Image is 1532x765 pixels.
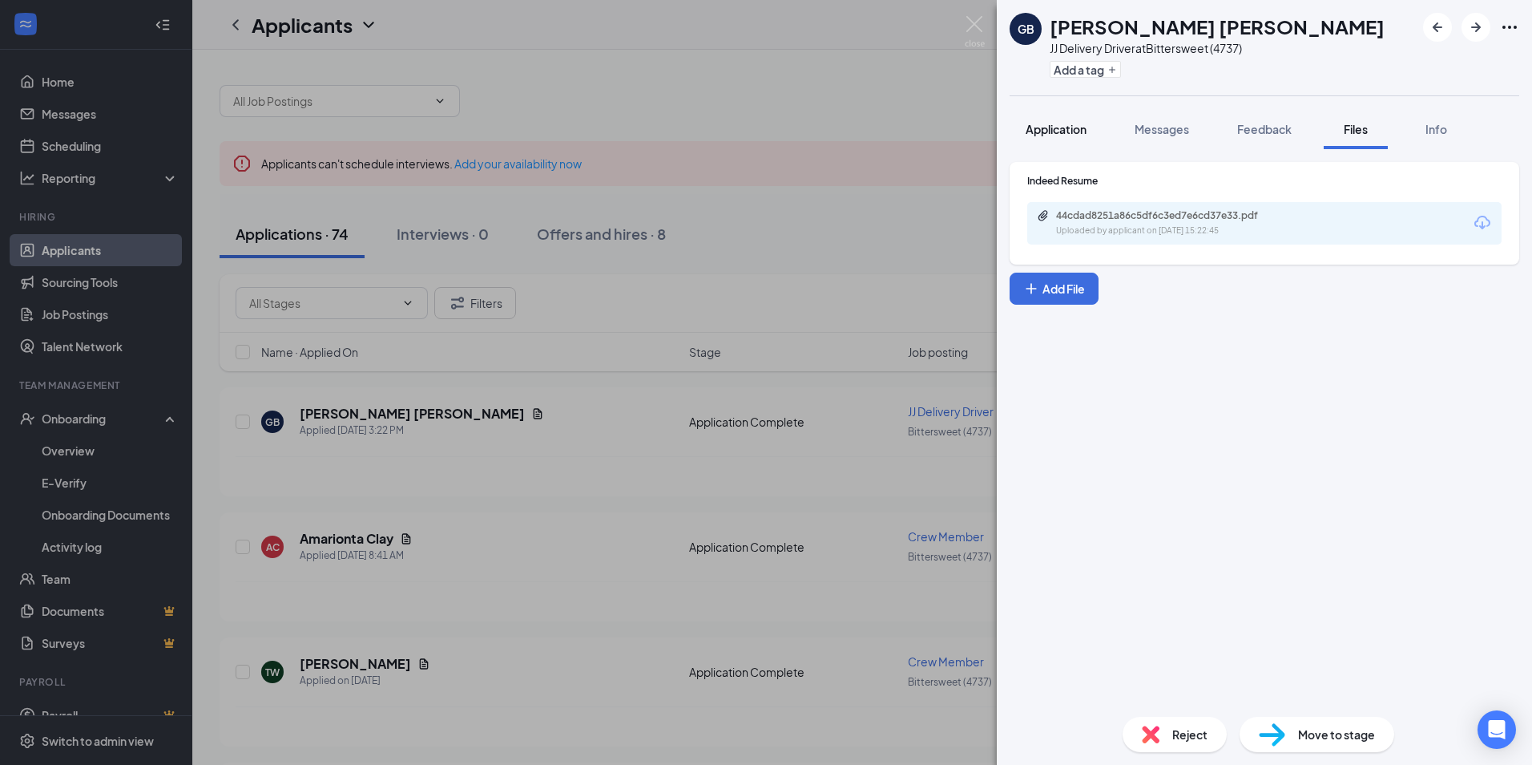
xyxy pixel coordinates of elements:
svg: Paperclip [1037,209,1050,222]
svg: Ellipses [1500,18,1519,37]
svg: Plus [1107,65,1117,75]
button: Add FilePlus [1010,273,1099,305]
svg: ArrowRight [1466,18,1486,37]
button: ArrowLeftNew [1423,13,1452,42]
div: Uploaded by applicant on [DATE] 15:22:45 [1056,225,1296,237]
a: Paperclip44cdad8251a86c5df6c3ed7e6cd37e33.pdfUploaded by applicant on [DATE] 15:22:45 [1037,209,1296,237]
div: GB [1018,21,1034,37]
svg: Download [1473,213,1492,233]
svg: ArrowLeftNew [1428,18,1447,37]
button: PlusAdd a tag [1050,61,1121,78]
span: Files [1344,122,1368,136]
button: ArrowRight [1461,13,1490,42]
span: Reject [1172,726,1207,743]
div: 44cdad8251a86c5df6c3ed7e6cd37e33.pdf [1056,209,1280,222]
h1: [PERSON_NAME] [PERSON_NAME] [1050,13,1385,40]
span: Move to stage [1298,726,1375,743]
span: Messages [1135,122,1189,136]
span: Feedback [1237,122,1292,136]
div: JJ Delivery Driver at Bittersweet (4737) [1050,40,1385,56]
div: Indeed Resume [1027,174,1502,188]
span: Application [1026,122,1087,136]
div: Open Intercom Messenger [1478,710,1516,749]
span: Info [1425,122,1447,136]
svg: Plus [1023,281,1039,297]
